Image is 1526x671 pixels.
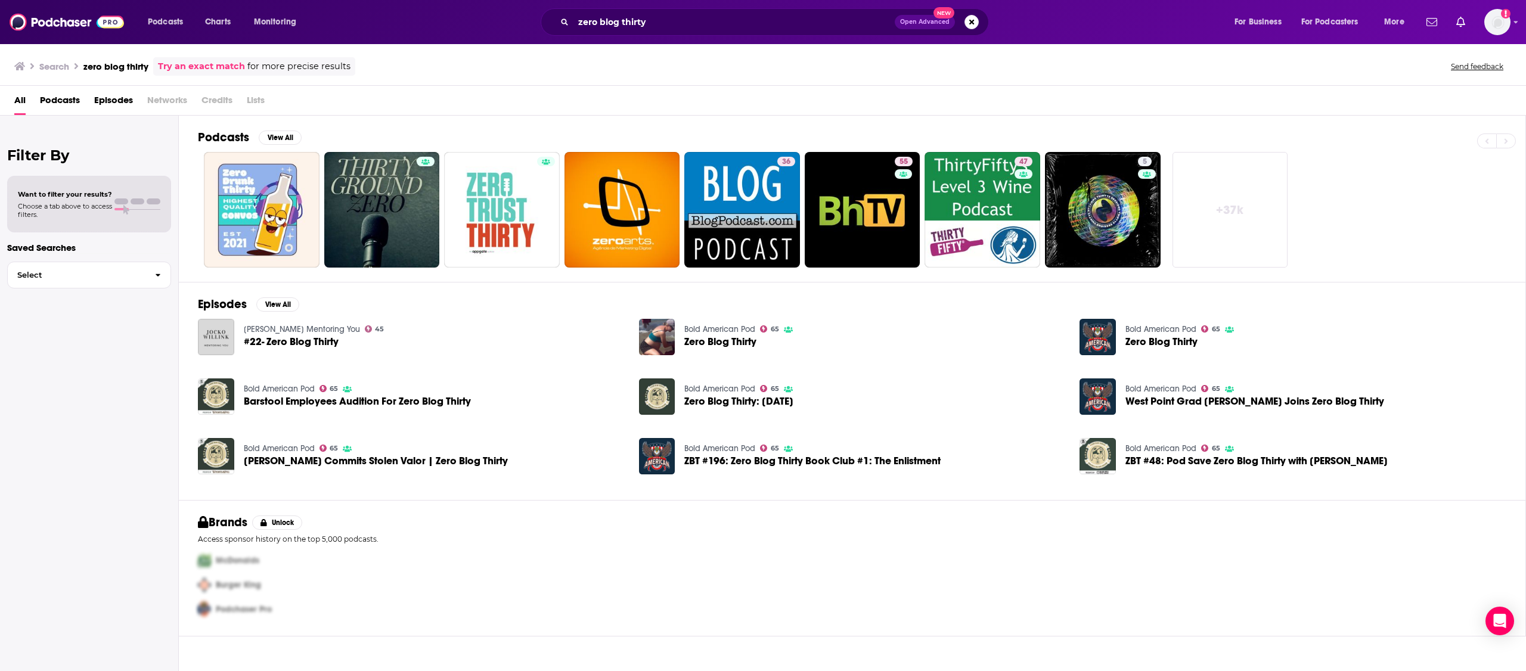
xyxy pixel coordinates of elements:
a: Bold American Pod [1125,384,1196,394]
a: 47 [925,152,1040,268]
a: +37k [1173,152,1288,268]
span: Credits [201,91,232,115]
span: New [933,7,955,18]
a: Charts [197,13,238,32]
button: Show profile menu [1484,9,1511,35]
img: First Pro Logo [193,548,216,573]
img: Zero Blog Thirty: Wed Sep 13, 2023 [639,378,675,415]
img: Zero Blog Thirty [1080,319,1116,355]
button: View All [256,297,299,312]
img: Joe Biden Commits Stolen Valor | Zero Blog Thirty [198,438,234,474]
button: open menu [246,13,312,32]
img: Second Pro Logo [193,573,216,597]
img: ZBT #196: Zero Blog Thirty Book Club #1: The Enlistment [639,438,675,474]
h2: Podcasts [198,130,249,145]
span: ZBT #48: Pod Save Zero Blog Thirty with [PERSON_NAME] [1125,456,1388,466]
a: 65 [1201,445,1220,452]
span: 65 [771,327,779,332]
span: Networks [147,91,187,115]
img: User Profile [1484,9,1511,35]
img: #22- Zero Blog Thirty [198,319,234,355]
a: Show notifications dropdown [1422,12,1442,32]
a: Podcasts [40,91,80,115]
span: 65 [1212,327,1220,332]
span: Zero Blog Thirty [1125,337,1198,347]
button: Select [7,262,171,288]
a: #22- Zero Blog Thirty [244,337,339,347]
span: Select [8,271,145,279]
a: 65 [760,325,779,333]
span: Choose a tab above to access filters. [18,202,112,219]
a: 65 [320,445,339,452]
span: 65 [771,446,779,451]
span: for more precise results [247,60,351,73]
a: ZBT #196: Zero Blog Thirty Book Club #1: The Enlistment [684,456,941,466]
span: 65 [1212,386,1220,392]
img: Podchaser - Follow, Share and Rate Podcasts [10,11,124,33]
span: McDonalds [216,555,259,566]
a: Bold American Pod [244,443,315,453]
button: open menu [1376,13,1419,32]
svg: Add a profile image [1501,9,1511,18]
a: 5 [1138,157,1152,166]
span: [PERSON_NAME] Commits Stolen Valor | Zero Blog Thirty [244,456,508,466]
button: open menu [1294,13,1376,32]
span: 65 [330,446,338,451]
a: All [14,91,26,115]
h2: Episodes [198,297,247,312]
a: Zero Blog Thirty: Wed Sep 13, 2023 [684,396,793,406]
div: Search podcasts, credits, & more... [552,8,1000,36]
span: Want to filter your results? [18,190,112,198]
span: 45 [375,327,384,332]
span: Burger King [216,580,261,590]
span: More [1384,14,1404,30]
a: Show notifications dropdown [1451,12,1470,32]
a: EpisodesView All [198,297,299,312]
a: 65 [320,385,339,392]
a: 45 [365,325,384,333]
button: Open AdvancedNew [895,15,955,29]
a: Bold American Pod [684,324,755,334]
span: Episodes [94,91,133,115]
a: Bold American Pod [684,443,755,453]
span: For Podcasters [1301,14,1358,30]
span: 65 [330,386,338,392]
a: ZBT #48: Pod Save Zero Blog Thirty with Tommy Vietor [1125,456,1388,466]
a: Barstool Employees Audition For Zero Blog Thirty [198,378,234,415]
span: Monitoring [254,14,296,30]
a: 36 [777,157,795,166]
h3: zero blog thirty [83,61,148,72]
button: open menu [1226,13,1297,32]
span: For Business [1235,14,1282,30]
a: Joe Biden Commits Stolen Valor | Zero Blog Thirty [244,456,508,466]
span: 65 [1212,446,1220,451]
span: 65 [771,386,779,392]
img: Zero Blog Thirty [639,319,675,355]
a: Zero Blog Thirty [684,337,756,347]
img: West Point Grad Coach K Joins Zero Blog Thirty [1080,378,1116,415]
span: Open Advanced [900,19,950,25]
button: Unlock [252,515,303,530]
span: Barstool Employees Audition For Zero Blog Thirty [244,396,471,406]
span: Charts [205,14,231,30]
a: Bold American Pod [1125,443,1196,453]
span: 36 [782,156,790,168]
span: 47 [1019,156,1028,168]
a: 65 [760,385,779,392]
span: Podcasts [148,14,183,30]
button: open menu [139,13,198,32]
img: ZBT #48: Pod Save Zero Blog Thirty with Tommy Vietor [1080,438,1116,474]
a: 55 [895,157,913,166]
a: Try an exact match [158,60,245,73]
a: 5 [1045,152,1161,268]
span: West Point Grad [PERSON_NAME] Joins Zero Blog Thirty [1125,396,1384,406]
